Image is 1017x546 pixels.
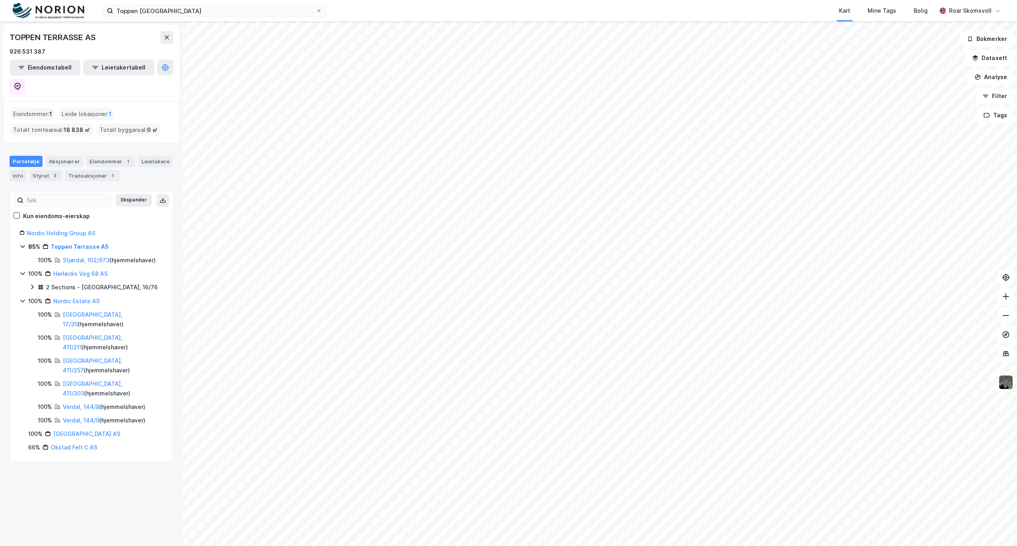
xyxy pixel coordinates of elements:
[976,88,1014,104] button: Filter
[53,430,120,437] a: [GEOGRAPHIC_DATA] AS
[63,379,163,398] div: ( hjemmelshaver )
[51,243,109,250] a: Toppen Terrasse AS
[109,109,112,119] span: 1
[65,170,120,181] div: Transaksjoner
[63,402,145,412] div: ( hjemmelshaver )
[965,50,1014,66] button: Datasett
[63,256,156,265] div: ( hjemmelshaver )
[46,156,83,167] div: Aksjonærer
[10,124,93,136] div: Totalt tomteareal :
[63,356,163,375] div: ( hjemmelshaver )
[46,283,158,292] div: 2 Sections - [GEOGRAPHIC_DATA], 16/76
[113,5,316,17] input: Søk på adresse, matrikkel, gårdeiere, leietakere eller personer
[28,296,43,306] div: 100%
[63,334,122,350] a: [GEOGRAPHIC_DATA], 411/211
[38,310,52,319] div: 100%
[10,170,26,181] div: Info
[977,508,1017,546] iframe: Chat Widget
[63,357,122,374] a: [GEOGRAPHIC_DATA], 411/257
[147,125,158,135] span: 0 ㎡
[998,375,1013,390] img: 9k=
[138,156,173,167] div: Leietakere
[10,156,43,167] div: Portefølje
[10,108,55,120] div: Eiendommer :
[51,444,97,451] a: Okstad Felt C AS
[63,310,163,329] div: ( hjemmelshaver )
[83,60,154,76] button: Leietakertabell
[914,6,928,15] div: Bolig
[10,60,80,76] button: Eiendomstabell
[960,31,1014,47] button: Bokmerker
[63,333,163,352] div: ( hjemmelshaver )
[63,257,110,263] a: Stjørdal, 102/973
[63,380,122,397] a: [GEOGRAPHIC_DATA], 411/303
[53,298,100,304] a: Nordic Estate AS
[968,69,1014,85] button: Analyse
[49,109,52,119] span: 1
[28,269,43,279] div: 100%
[38,333,52,343] div: 100%
[63,403,99,410] a: Verdal, 144/8
[86,156,135,167] div: Eiendommer
[29,170,62,181] div: Styret
[28,443,40,452] div: 66%
[51,172,59,180] div: 3
[63,416,145,425] div: ( hjemmelshaver )
[977,107,1014,123] button: Tags
[38,256,52,265] div: 100%
[108,172,116,180] div: 1
[949,6,992,15] div: Roar Skomsvoll
[38,402,52,412] div: 100%
[58,108,115,120] div: Leide lokasjoner :
[38,356,52,366] div: 100%
[63,311,122,327] a: [GEOGRAPHIC_DATA], 17/35
[839,6,850,15] div: Kart
[28,429,43,439] div: 100%
[868,6,896,15] div: Mine Tags
[27,230,95,236] a: Nordic Holding Group AS
[124,157,132,165] div: 1
[10,47,45,56] div: 926 531 387
[63,417,99,424] a: Verdal, 144/9
[28,242,40,252] div: 85%
[13,3,84,19] img: norion-logo.80e7a08dc31c2e691866.png
[116,194,152,207] button: Ekspander
[23,194,110,206] input: Søk
[53,270,108,277] a: Hørløcks Veg 68 AS
[23,211,90,221] div: Kun eiendoms-eierskap
[64,125,90,135] span: 18 838 ㎡
[10,31,97,44] div: TOPPEN TERRASSE AS
[97,124,161,136] div: Totalt byggareal :
[38,379,52,389] div: 100%
[38,416,52,425] div: 100%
